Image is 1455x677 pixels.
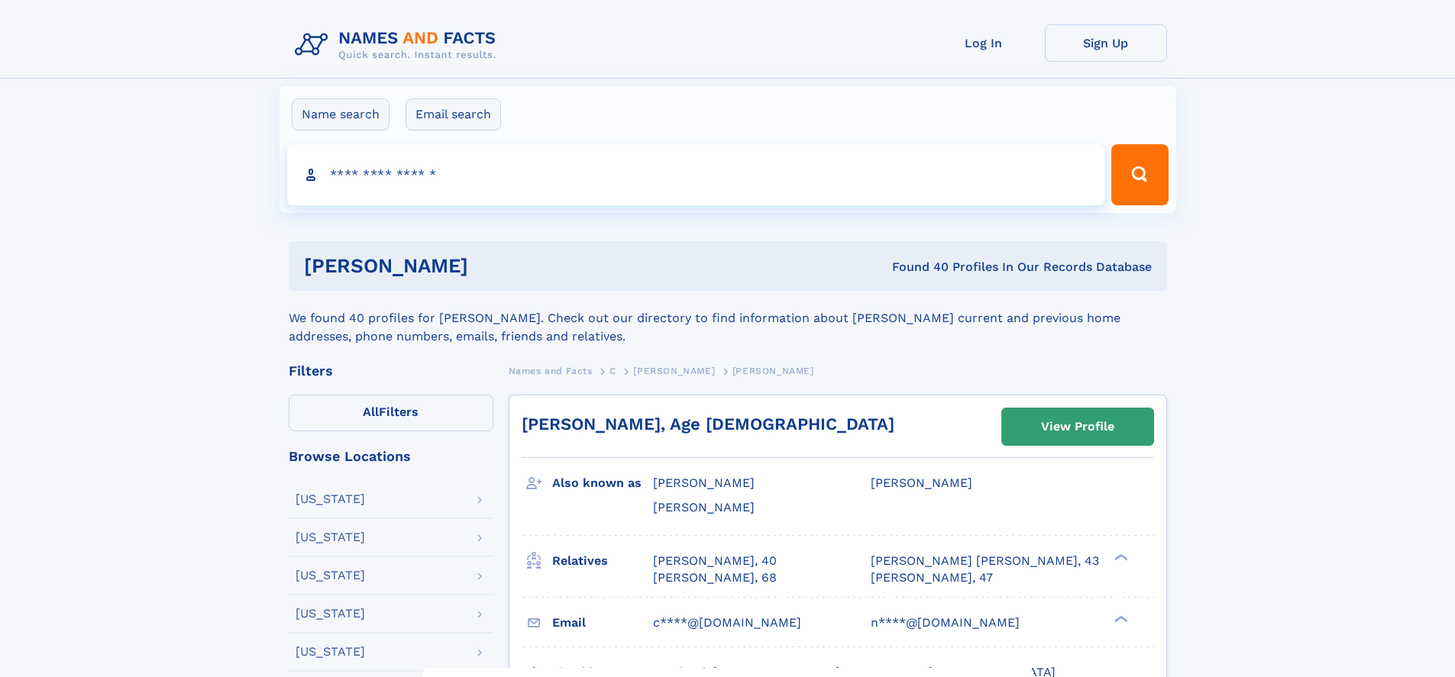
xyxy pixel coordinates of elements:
[406,98,501,131] label: Email search
[289,24,509,66] img: Logo Names and Facts
[296,569,365,582] div: [US_STATE]
[653,500,755,514] span: [PERSON_NAME]
[653,476,755,490] span: [PERSON_NAME]
[522,414,894,434] a: [PERSON_NAME], Age [DEMOGRAPHIC_DATA]
[1111,144,1168,205] button: Search Button
[871,569,993,586] a: [PERSON_NAME], 47
[287,144,1105,205] input: search input
[923,24,1045,62] a: Log In
[1111,614,1129,624] div: ❯
[552,470,653,496] h3: Also known as
[296,493,365,505] div: [US_STATE]
[1111,552,1129,562] div: ❯
[732,366,814,376] span: [PERSON_NAME]
[289,395,493,431] label: Filters
[363,405,379,419] span: All
[289,364,493,378] div: Filters
[871,553,1099,569] a: [PERSON_NAME] [PERSON_NAME], 43
[871,476,972,490] span: [PERSON_NAME]
[633,361,715,380] a: [PERSON_NAME]
[289,450,493,463] div: Browse Locations
[509,361,593,380] a: Names and Facts
[633,366,715,376] span: [PERSON_NAME]
[296,608,365,620] div: [US_STATE]
[552,610,653,636] h3: Email
[653,553,777,569] a: [PERSON_NAME], 40
[653,569,777,586] a: [PERSON_NAME], 68
[1045,24,1167,62] a: Sign Up
[292,98,390,131] label: Name search
[1002,408,1153,445] a: View Profile
[609,366,616,376] span: C
[609,361,616,380] a: C
[680,259,1152,276] div: Found 40 Profiles In Our Records Database
[296,646,365,658] div: [US_STATE]
[296,531,365,543] div: [US_STATE]
[552,548,653,574] h3: Relatives
[304,256,681,276] h1: [PERSON_NAME]
[289,291,1167,346] div: We found 40 profiles for [PERSON_NAME]. Check out our directory to find information about [PERSON...
[1041,409,1114,444] div: View Profile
